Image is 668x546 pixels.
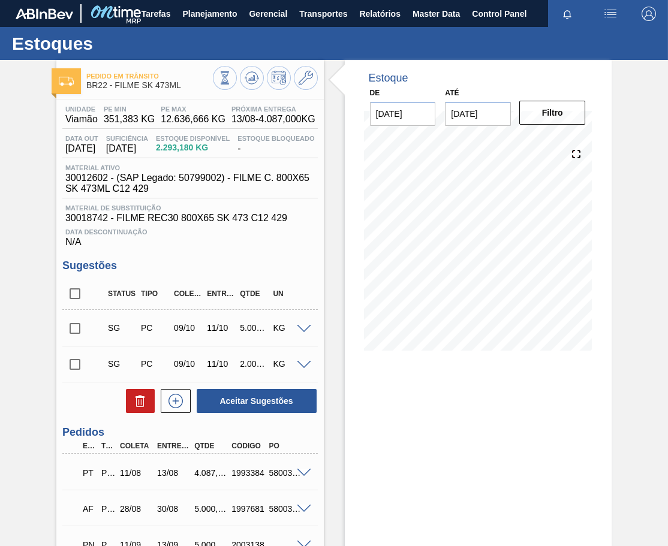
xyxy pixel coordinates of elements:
[156,135,230,142] span: Estoque Disponível
[369,72,408,85] div: Estoque
[213,66,237,90] button: Visão Geral dos Estoques
[413,7,460,21] span: Master Data
[65,204,315,212] span: Material de Substituição
[191,442,230,450] div: Qtde
[228,468,267,478] div: 1993384
[98,468,115,478] div: Pedido de Compra
[65,114,98,125] span: Viamão
[154,442,193,450] div: Entrega
[59,77,74,86] img: Ícone
[62,224,318,248] div: N/A
[445,102,511,126] input: dd/mm/yyyy
[548,5,586,22] button: Notificações
[270,323,304,333] div: KG
[228,504,267,514] div: 1997681
[161,114,225,125] span: 12.636,666 KG
[191,504,230,514] div: 5.000,000
[138,289,172,298] div: Tipo
[65,228,315,236] span: Data Descontinuação
[62,260,318,272] h3: Sugestões
[80,442,97,450] div: Etapa
[370,89,380,97] label: De
[231,114,315,125] span: 13/08 - 4.087,000 KG
[106,135,148,142] span: Suficiência
[65,173,321,194] span: 30012602 - (SAP Legado: 50799002) - FILME C. 800X65 SK 473ML C12 429
[12,37,225,50] h1: Estoques
[642,7,656,21] img: Logout
[83,468,94,478] p: PT
[266,504,305,514] div: 5800338751
[138,323,172,333] div: Pedido de Compra
[204,359,238,369] div: 11/10/2025
[98,504,115,514] div: Pedido de Compra
[105,289,139,298] div: Status
[228,442,267,450] div: Código
[65,143,98,154] span: [DATE]
[237,323,271,333] div: 5.000,000
[270,289,304,298] div: UN
[204,289,238,298] div: Entrega
[138,359,172,369] div: Pedido de Compra
[156,143,230,152] span: 2.293,180 KG
[83,504,94,514] p: AF
[105,359,139,369] div: Sugestão Criada
[234,135,317,154] div: -
[370,102,436,126] input: dd/mm/yyyy
[65,213,315,224] span: 30018742 - FILME REC30 800X65 SK 473 C12 429
[294,66,318,90] button: Ir ao Master Data / Geral
[106,143,148,154] span: [DATE]
[120,389,155,413] div: Excluir Sugestões
[65,135,98,142] span: Data out
[142,7,171,21] span: Tarefas
[154,504,193,514] div: 30/08/2025
[266,442,305,450] div: PO
[237,135,314,142] span: Estoque Bloqueado
[16,8,73,19] img: TNhmsLtSVTkK8tSr43FrP2fwEKptu5GPRR3wAAAABJRU5ErkJggg==
[65,105,98,113] span: Unidade
[161,105,225,113] span: PE MAX
[154,468,193,478] div: 13/08/2025
[155,389,191,413] div: Nova sugestão
[104,114,155,125] span: 351,383 KG
[267,66,291,90] button: Programar Estoque
[299,7,347,21] span: Transportes
[80,496,97,522] div: Aguardando Faturamento
[237,289,271,298] div: Qtde
[249,7,287,21] span: Gerencial
[65,164,321,171] span: Material ativo
[445,89,459,97] label: Até
[80,460,97,486] div: Pedido em Trânsito
[98,442,115,450] div: Tipo
[171,289,205,298] div: Coleta
[472,7,526,21] span: Control Panel
[191,468,230,478] div: 4.087,000
[117,468,156,478] div: 11/08/2025
[62,426,318,439] h3: Pedidos
[266,468,305,478] div: 5800333148
[359,7,400,21] span: Relatórios
[182,7,237,21] span: Planejamento
[204,323,238,333] div: 11/10/2025
[240,66,264,90] button: Atualizar Gráfico
[105,323,139,333] div: Sugestão Criada
[171,323,205,333] div: 09/10/2025
[197,389,317,413] button: Aceitar Sugestões
[171,359,205,369] div: 09/10/2025
[117,504,156,514] div: 28/08/2025
[86,81,213,90] span: BR22 - FILME SK 473ML
[117,442,156,450] div: Coleta
[270,359,304,369] div: KG
[519,101,585,125] button: Filtro
[104,105,155,113] span: PE MIN
[191,388,318,414] div: Aceitar Sugestões
[86,73,213,80] span: Pedido em Trânsito
[231,105,315,113] span: Próxima Entrega
[603,7,618,21] img: userActions
[237,359,271,369] div: 2.000,000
